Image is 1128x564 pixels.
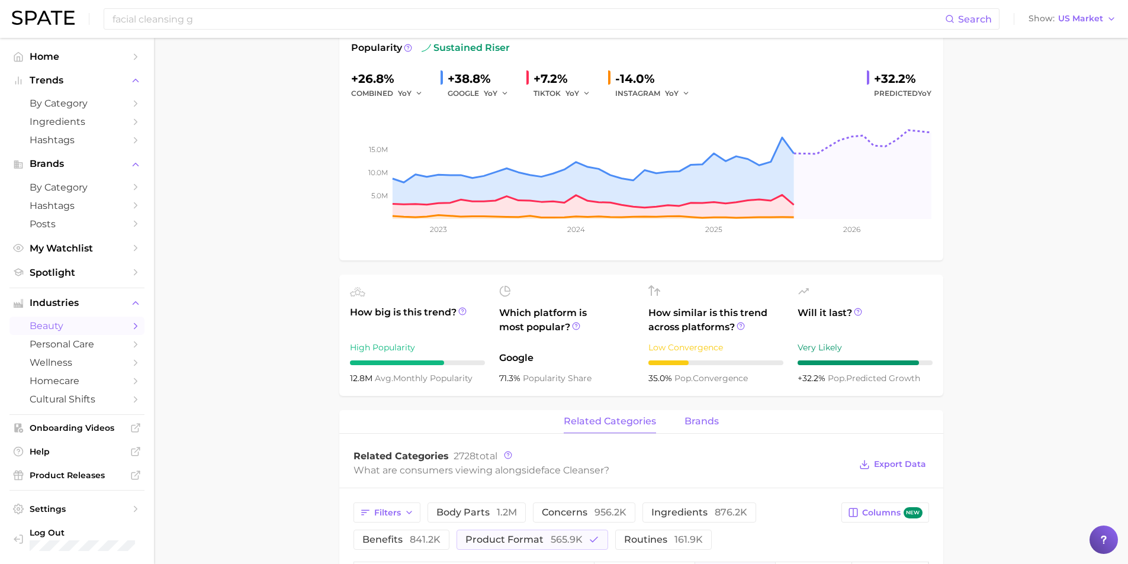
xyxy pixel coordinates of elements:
[798,306,933,334] span: Will it last?
[30,200,124,211] span: Hashtags
[874,69,931,88] div: +32.2%
[484,88,497,98] span: YoY
[9,353,144,372] a: wellness
[362,535,441,544] span: benefits
[30,339,124,350] span: personal care
[534,86,599,101] div: TIKTOK
[828,373,846,383] abbr: popularity index
[904,507,923,518] span: new
[615,69,698,88] div: -14.0%
[594,507,626,518] span: 956.2k
[30,394,124,405] span: cultural shifts
[375,373,473,383] span: monthly popularity
[351,86,431,101] div: combined
[9,263,144,282] a: Spotlight
[465,535,583,544] span: product format
[9,335,144,353] a: personal care
[430,225,447,234] tspan: 2023
[665,86,690,101] button: YoY
[1026,11,1119,27] button: ShowUS Market
[30,98,124,109] span: by Category
[856,456,928,473] button: Export Data
[9,317,144,335] a: beauty
[454,450,475,462] span: 2728
[674,373,748,383] span: convergence
[565,88,579,98] span: YoY
[841,502,928,523] button: Columnsnew
[551,534,583,545] span: 565.9k
[9,131,144,149] a: Hashtags
[648,373,674,383] span: 35.0%
[12,11,75,25] img: SPATE
[30,116,124,127] span: Ingredients
[9,294,144,312] button: Industries
[422,43,431,53] img: sustained riser
[30,504,124,514] span: Settings
[564,416,656,427] span: related categories
[541,465,604,476] span: face cleanser
[9,500,144,518] a: Settings
[9,390,144,408] a: cultural shifts
[9,72,144,89] button: Trends
[9,155,144,173] button: Brands
[350,305,485,334] span: How big is this trend?
[624,535,703,544] span: routines
[30,375,124,386] span: homecare
[30,218,124,230] span: Posts
[30,357,124,368] span: wellness
[30,470,124,481] span: Product Releases
[874,459,926,469] span: Export Data
[30,51,124,62] span: Home
[499,351,634,365] span: Google
[828,373,920,383] span: predicted growth
[350,373,375,383] span: 12.8m
[9,196,144,215] a: Hashtags
[422,41,510,55] span: sustained riser
[454,450,497,462] span: total
[499,373,523,383] span: 71.3%
[30,446,124,457] span: Help
[918,89,931,98] span: YoY
[648,340,783,354] div: Low Convergence
[350,340,485,354] div: High Popularity
[705,225,722,234] tspan: 2025
[567,225,584,234] tspan: 2024
[351,41,402,55] span: Popularity
[674,373,693,383] abbr: popularity index
[30,134,124,146] span: Hashtags
[499,306,634,345] span: Which platform is most popular?
[30,298,124,308] span: Industries
[111,9,945,29] input: Search here for a brand, industry, or ingredient
[798,360,933,365] div: 9 / 10
[9,466,144,484] a: Product Releases
[1029,15,1055,22] span: Show
[30,527,137,538] span: Log Out
[9,372,144,390] a: homecare
[9,524,144,555] a: Log out. Currently logged in with e-mail leon@palladiobeauty.com.
[542,508,626,517] span: concerns
[9,215,144,233] a: Posts
[497,507,517,518] span: 1.2m
[648,360,783,365] div: 3 / 10
[648,306,783,334] span: How similar is this trend across platforms?
[353,462,851,478] div: What are consumers viewing alongside ?
[448,86,517,101] div: GOOGLE
[351,69,431,88] div: +26.8%
[436,508,517,517] span: body parts
[862,507,922,518] span: Columns
[353,502,420,523] button: Filters
[30,75,124,86] span: Trends
[798,340,933,354] div: Very Likely
[674,534,703,545] span: 161.9k
[410,534,441,545] span: 841.2k
[684,416,719,427] span: brands
[715,507,747,518] span: 876.2k
[9,239,144,257] a: My Watchlist
[958,14,992,25] span: Search
[651,508,747,517] span: ingredients
[30,243,124,254] span: My Watchlist
[9,47,144,66] a: Home
[30,159,124,169] span: Brands
[874,86,931,101] span: Predicted
[398,88,412,98] span: YoY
